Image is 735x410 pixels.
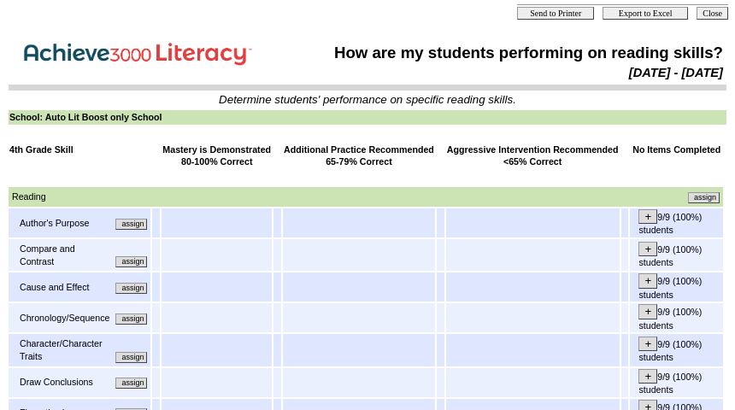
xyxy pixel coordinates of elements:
[9,143,150,169] td: 4th Grade Skill
[115,219,147,230] input: Assign additional materials that assess this skill.
[12,33,268,70] img: Achieve3000 Reports Logo
[638,304,657,319] input: +
[688,192,720,203] input: Assign additional materials that assess this skill.
[638,209,657,224] input: +
[638,242,657,256] input: +
[9,93,726,106] td: Determine students' performance on specific reading skills.
[630,303,723,332] td: 9/9 (100%) students
[115,283,147,294] input: Assign additional materials that assess this skill.
[19,337,110,363] td: Character/Character Traits
[630,368,723,397] td: 9/9 (100%) students
[638,369,657,384] input: +
[296,65,724,80] td: [DATE] - [DATE]
[630,334,723,366] td: 9/9 (100%) students
[115,313,147,325] input: Assign additional materials that assess this skill.
[446,143,620,169] td: Aggressive Intervention Recommended <65% Correct
[9,172,10,184] img: spacer.gif
[697,7,728,20] input: Close
[19,242,110,268] td: Compare and Contrast
[630,272,723,302] td: 9/9 (100%) students
[517,7,594,20] input: Send to Printer
[630,239,723,271] td: 9/9 (100%) students
[162,143,272,169] td: Mastery is Demonstrated 80-100% Correct
[283,143,435,169] td: Additional Practice Recommended 65-79% Correct
[9,110,726,125] td: School: Auto Lit Boost only School
[603,7,688,20] input: Export to Excel
[638,273,657,288] input: +
[638,337,657,351] input: +
[19,280,110,295] td: Cause and Effect
[19,216,110,231] td: Author's Purpose
[296,43,724,63] td: How are my students performing on reading skills?
[11,190,364,204] td: Reading
[630,143,723,169] td: No Items Completed
[115,256,147,267] input: Assign additional materials that assess this skill.
[19,375,105,389] td: Draw Conclusions
[115,378,147,389] input: Assign additional materials that assess this skill.
[630,208,723,237] td: 9/9 (100%) students
[19,311,110,325] td: Chronology/Sequence
[115,352,147,363] input: Assign additional materials that assess this skill.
